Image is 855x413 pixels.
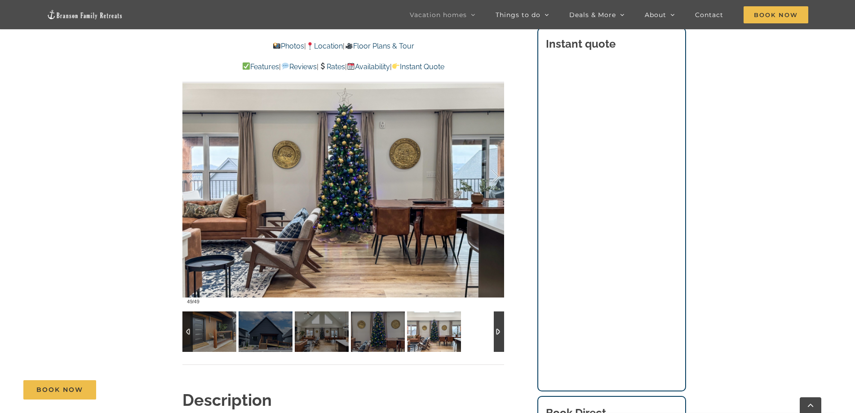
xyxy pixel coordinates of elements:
[182,40,504,52] p: | |
[182,311,236,352] img: Claymore-Cottage-lake-view-pool-vacation-rental-1105-scaled.jpg-nggid041341-ngg0dyn-120x90-00f0w0...
[319,62,326,70] img: 💲
[182,391,272,409] strong: Description
[306,42,343,50] a: Location
[695,12,723,18] span: Contact
[319,62,345,71] a: Rates
[407,311,461,352] img: Claymore-Cottage-at-Table-Rock-Lake-Branson-Missouri-1402-scaled.jpg-nggid041784-ngg0dyn-120x90-0...
[496,12,540,18] span: Things to do
[645,12,666,18] span: About
[569,12,616,18] span: Deals & More
[47,9,123,20] img: Branson Family Retreats Logo
[273,42,280,49] img: 📸
[306,42,314,49] img: 📍
[239,311,292,352] img: Claymore-Cottage-lake-view-pool-vacation-rental-1104-Edit-scaled.jpg-nggid041370-ngg0dyn-120x90-0...
[182,61,504,73] p: | | | |
[23,380,96,400] a: Book Now
[347,62,390,71] a: Availability
[410,12,467,18] span: Vacation homes
[392,62,444,71] a: Instant Quote
[347,62,354,70] img: 📆
[345,42,414,50] a: Floor Plans & Tour
[282,62,289,70] img: 💬
[295,311,349,352] img: Claymore-Cottage-at-Table-Rock-Lake-Branson-Missouri-1403-scaled.jpg-nggid041785-ngg0dyn-120x90-0...
[346,42,353,49] img: 🎥
[351,311,405,352] img: Claymore-Cottage-at-Table-Rock-Lake-Branson-Missouri-1401-scaled.jpg-nggid041783-ngg0dyn-120x90-0...
[281,62,316,71] a: Reviews
[744,6,808,23] span: Book Now
[546,62,677,368] iframe: Booking/Inquiry Widget
[546,37,616,50] strong: Instant quote
[242,62,279,71] a: Features
[243,62,250,70] img: ✅
[36,386,83,394] span: Book Now
[392,62,399,70] img: 👉
[273,42,304,50] a: Photos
